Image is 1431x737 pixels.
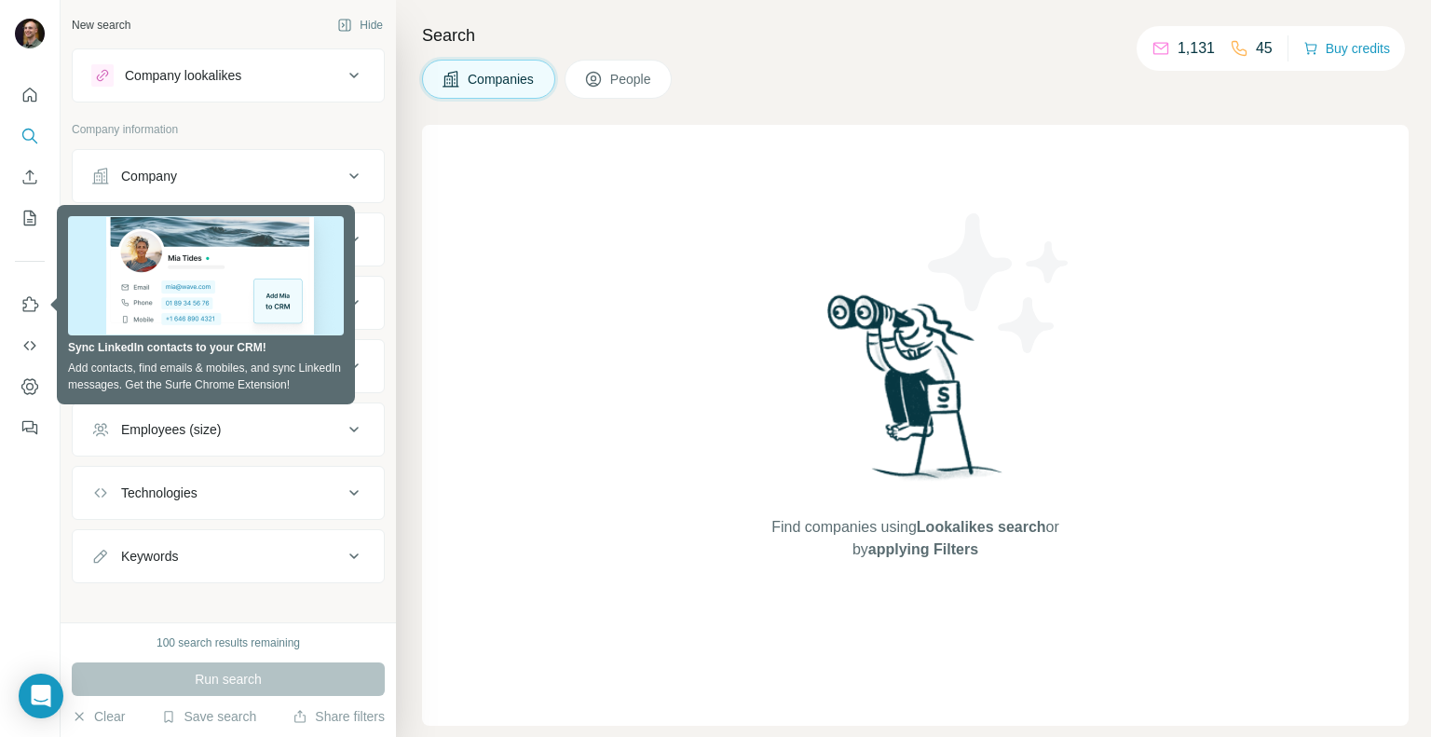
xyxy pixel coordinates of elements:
span: People [610,70,653,89]
div: Employees (size) [121,420,221,439]
span: Companies [468,70,536,89]
button: Company lookalikes [73,53,384,98]
button: Industry [73,217,384,262]
div: 100 search results remaining [157,635,300,651]
button: My lists [15,201,45,235]
button: Share filters [293,707,385,726]
p: 45 [1256,37,1273,60]
p: 1,131 [1178,37,1215,60]
button: Search [15,119,45,153]
button: Save search [161,707,256,726]
div: Annual revenue ($) [121,357,232,375]
button: Use Surfe API [15,329,45,362]
button: Employees (size) [73,407,384,452]
button: Hide [324,11,396,39]
button: Technologies [73,471,384,515]
span: Lookalikes search [917,519,1046,535]
h4: Search [422,22,1409,48]
div: Keywords [121,547,178,566]
div: HQ location [121,293,189,312]
div: Industry [121,230,168,249]
span: Find companies using or by [766,516,1064,561]
button: Quick start [15,78,45,112]
button: Keywords [73,534,384,579]
span: applying Filters [868,541,978,557]
div: Company [121,167,177,185]
button: Buy credits [1303,35,1390,61]
div: Open Intercom Messenger [19,674,63,718]
button: Dashboard [15,370,45,403]
button: Company [73,154,384,198]
button: Feedback [15,411,45,444]
p: Company information [72,121,385,138]
div: New search [72,17,130,34]
button: Clear [72,707,125,726]
button: Annual revenue ($) [73,344,384,389]
button: Use Surfe on LinkedIn [15,288,45,321]
img: Avatar [15,19,45,48]
div: Technologies [121,484,198,502]
button: HQ location [73,280,384,325]
img: Surfe Illustration - Stars [916,199,1083,367]
img: Surfe Illustration - Woman searching with binoculars [819,290,1013,498]
button: Enrich CSV [15,160,45,194]
div: Company lookalikes [125,66,241,85]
